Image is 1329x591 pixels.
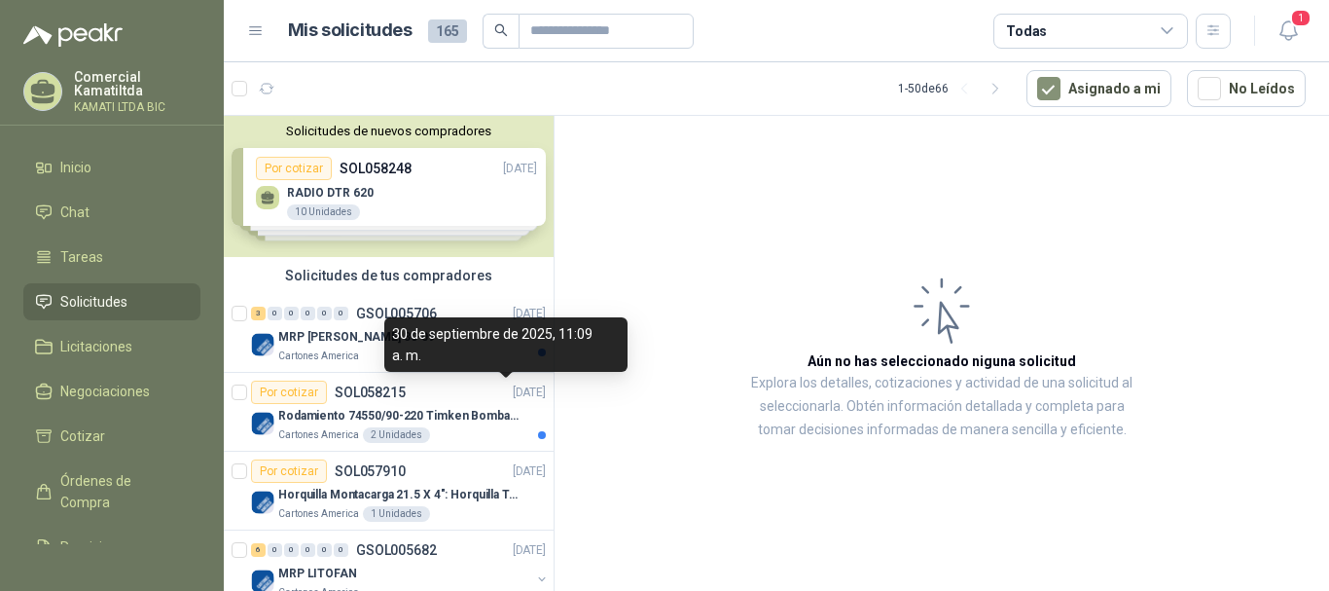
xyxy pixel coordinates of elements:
p: Cartones America [278,349,359,364]
button: 1 [1271,14,1306,49]
p: KAMATI LTDA BIC [74,101,200,113]
span: Tareas [60,246,103,268]
span: Chat [60,202,90,223]
div: 0 [284,543,299,557]
h1: Mis solicitudes [288,17,413,45]
p: Comercial Kamatiltda [74,70,200,97]
div: 0 [268,307,282,320]
img: Company Logo [251,491,274,514]
div: 0 [317,543,332,557]
div: 0 [334,543,348,557]
a: Chat [23,194,200,231]
p: GSOL005682 [356,543,437,557]
p: Horquilla Montacarga 21.5 X 4": Horquilla Telescopica Overall size 2108 x 660 x 324mm [278,486,521,504]
div: Solicitudes de tus compradores [224,257,554,294]
a: Inicio [23,149,200,186]
h3: Aún no has seleccionado niguna solicitud [808,351,1076,372]
span: 165 [428,19,467,43]
p: SOL058215 [335,386,406,399]
div: Por cotizar [251,460,327,483]
div: Todas [1006,20,1047,42]
a: Por cotizarSOL058215[DATE] Company LogoRodamiento 74550/90-220 Timken BombaVG40Cartones America2 ... [224,373,554,452]
p: SOL057910 [335,464,406,478]
div: 0 [317,307,332,320]
p: Explora los detalles, cotizaciones y actividad de una solicitud al seleccionarla. Obtén informaci... [749,372,1134,442]
div: Solicitudes de nuevos compradoresPor cotizarSOL058248[DATE] RADIO DTR 62010 UnidadesPor cotizarSO... [224,116,554,257]
p: [DATE] [513,541,546,560]
div: 1 Unidades [363,506,430,522]
a: Órdenes de Compra [23,462,200,521]
a: Por cotizarSOL057910[DATE] Company LogoHorquilla Montacarga 21.5 X 4": Horquilla Telescopica Over... [224,452,554,531]
p: MRP LITOFAN [278,565,357,583]
button: No Leídos [1187,70,1306,107]
div: Por cotizar [251,381,327,404]
span: Solicitudes [60,291,127,313]
div: 0 [334,307,348,320]
p: Cartones America [278,506,359,522]
a: Tareas [23,239,200,276]
span: Licitaciones [60,336,132,357]
span: Remisiones [60,536,132,558]
p: [DATE] [513,384,546,402]
div: 0 [284,307,299,320]
span: Negociaciones [60,381,150,402]
a: Solicitudes [23,283,200,320]
a: Cotizar [23,418,200,455]
div: 6 [251,543,266,557]
span: Cotizar [60,425,105,447]
p: MRP [PERSON_NAME] 30-09 [278,328,435,347]
div: 0 [268,543,282,557]
span: search [494,23,508,37]
button: Asignado a mi [1026,70,1171,107]
span: Órdenes de Compra [60,470,182,513]
div: 2 Unidades [363,427,430,443]
p: [DATE] [513,462,546,481]
a: Licitaciones [23,328,200,365]
p: GSOL005706 [356,307,437,320]
span: Inicio [60,157,91,178]
div: 3 [251,307,266,320]
img: Company Logo [251,412,274,435]
p: Cartones America [278,427,359,443]
div: 0 [301,307,315,320]
div: 1 - 50 de 66 [898,73,1011,104]
a: Negociaciones [23,373,200,410]
span: 1 [1290,9,1311,27]
div: 0 [301,543,315,557]
button: Solicitudes de nuevos compradores [232,124,546,138]
img: Company Logo [251,333,274,356]
p: [DATE] [513,305,546,323]
img: Logo peakr [23,23,123,47]
p: Rodamiento 74550/90-220 Timken BombaVG40 [278,407,521,425]
a: 3 0 0 0 0 0 GSOL005706[DATE] Company LogoMRP [PERSON_NAME] 30-09Cartones America [251,302,550,364]
a: Remisiones [23,529,200,566]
